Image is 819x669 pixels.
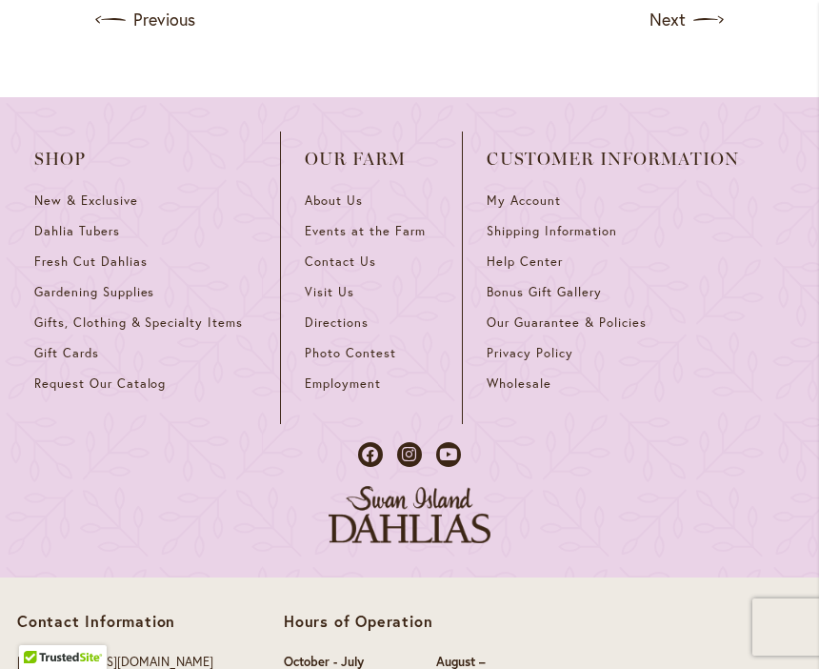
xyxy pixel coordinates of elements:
img: arrow icon [95,5,126,35]
span: Shop [34,150,256,169]
span: Shipping Information [487,223,616,239]
span: Our Guarantee & Policies [487,314,646,331]
span: Dahlia Tubers [34,223,120,239]
span: Privacy Policy [487,345,573,361]
span: Contact Us [305,253,376,270]
span: About Us [305,193,363,209]
span: Employment [305,375,381,392]
a: Dahlias on Instagram [397,442,422,467]
span: Customer Information [487,150,739,169]
span: Our Farm [305,150,438,169]
a: Previous [95,5,195,35]
img: arrow icon [693,5,724,35]
a: Dahlias on Facebook [358,442,383,467]
span: Bonus Gift Gallery [487,284,601,300]
span: Gift Cards [34,345,99,361]
span: Fresh Cut Dahlias [34,253,148,270]
span: Gifts, Clothing & Specialty Items [34,314,243,331]
span: Gardening Supplies [34,284,154,300]
span: Photo Contest [305,345,396,361]
span: My Account [487,193,561,209]
span: Visit Us [305,284,354,300]
span: Events at the Farm [305,223,425,239]
a: Dahlias on Youtube [436,442,461,467]
span: Directions [305,314,369,331]
span: Wholesale [487,375,551,392]
span: New & Exclusive [34,193,138,209]
span: Help Center [487,253,563,270]
a: Next [649,5,724,35]
span: Request Our Catalog [34,375,166,392]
